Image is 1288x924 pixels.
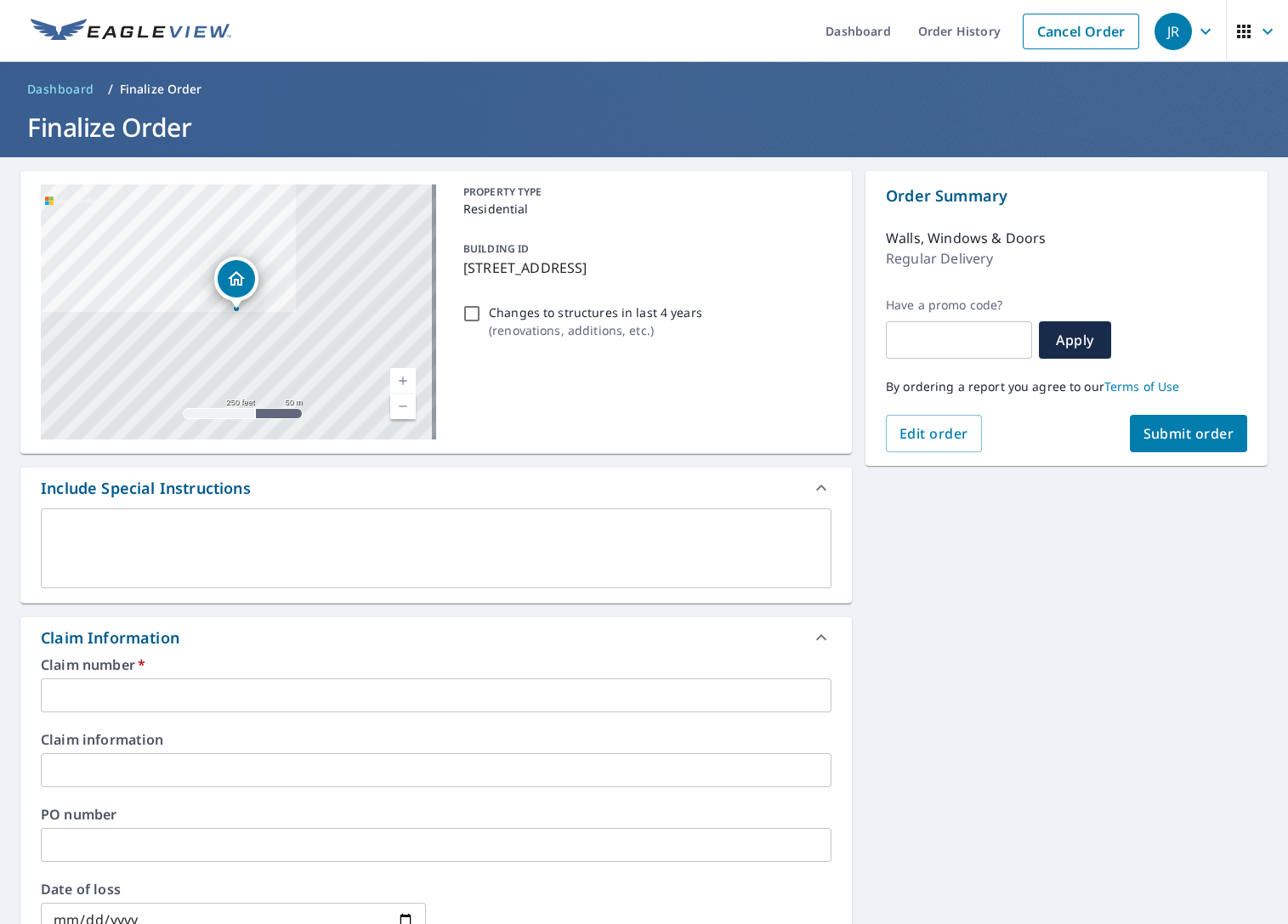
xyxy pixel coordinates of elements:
p: ( renovations, additions, etc. ) [489,321,702,339]
a: Terms of Use [1104,378,1180,394]
a: Dashboard [20,76,101,103]
div: Include Special Instructions [20,468,852,508]
span: Submit order [1143,424,1234,443]
button: Edit order [886,415,982,452]
p: Walls, Windows & Doors [886,228,1046,248]
h1: Finalize Order [20,110,1268,145]
label: PO number [41,808,831,821]
button: Apply [1039,321,1111,359]
div: Include Special Instructions [41,477,251,500]
p: Order Summary [886,184,1247,207]
span: Apply [1053,331,1098,349]
p: Residential [463,200,825,218]
span: Dashboard [27,81,94,98]
p: By ordering a report you agree to our [886,379,1247,394]
label: Claim information [41,733,831,746]
p: PROPERTY TYPE [463,184,825,200]
label: Have a promo code? [886,298,1032,313]
span: Edit order [899,424,968,443]
div: JR [1155,13,1192,50]
a: Cancel Order [1023,14,1139,49]
nav: breadcrumb [20,76,1268,103]
a: Current Level 17, Zoom In [390,368,416,394]
label: Claim number [41,658,831,672]
p: Changes to structures in last 4 years [489,303,702,321]
p: BUILDING ID [463,241,529,256]
label: Date of loss [41,882,426,896]
div: Claim Information [41,626,179,649]
p: [STREET_ADDRESS] [463,258,825,278]
p: Finalize Order [120,81,202,98]
button: Submit order [1130,415,1248,452]
img: EV Logo [31,19,231,44]
li: / [108,79,113,99]
div: Dropped pin, building 1, Residential property, 224 Hirst Ave Lansdowne, PA 19050 [214,257,258,309]
p: Regular Delivery [886,248,993,269]
a: Current Level 17, Zoom Out [390,394,416,419]
div: Claim Information [20,617,852,658]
